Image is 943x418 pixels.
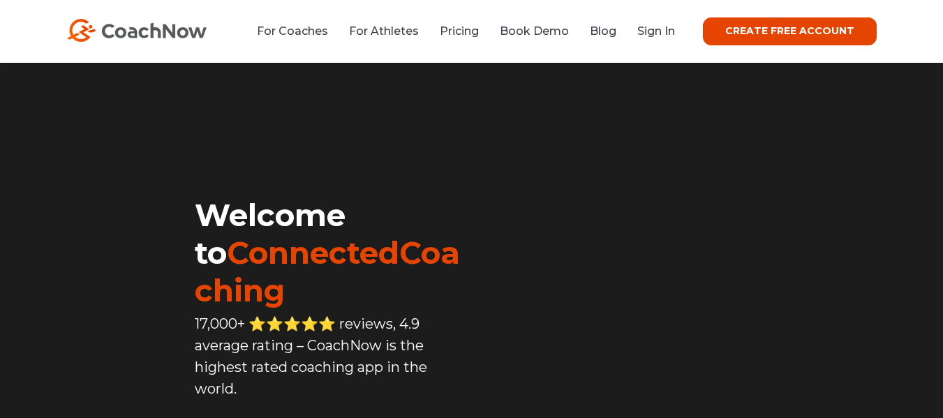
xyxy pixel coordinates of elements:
a: Book Demo [500,24,569,38]
a: For Athletes [349,24,419,38]
h1: Welcome to [195,196,471,309]
a: CREATE FREE ACCOUNT [703,17,877,45]
a: Sign In [637,24,675,38]
a: For Coaches [257,24,328,38]
a: Pricing [440,24,479,38]
span: 17,000+ ⭐️⭐️⭐️⭐️⭐️ reviews, 4.9 average rating – CoachNow is the highest rated coaching app in th... [195,315,427,397]
img: CoachNow Logo [67,19,207,42]
span: ConnectedCoaching [195,234,460,309]
a: Blog [590,24,616,38]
